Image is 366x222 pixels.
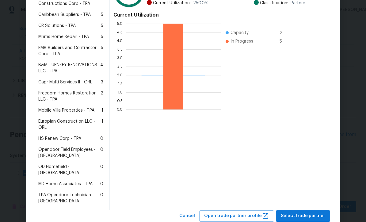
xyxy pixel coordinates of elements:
[117,22,123,25] text: 5.0
[101,34,103,40] span: 5
[101,23,103,29] span: 5
[38,164,100,176] span: OD Homefield - [GEOGRAPHIC_DATA]
[38,181,93,187] span: MD Home Associates - TPA
[231,30,249,36] span: Capacity
[100,164,103,176] span: 0
[100,136,103,142] span: 0
[118,82,123,86] text: 1.5
[100,62,103,74] span: 4
[38,192,100,204] span: TPA Opendoor Technician - [GEOGRAPHIC_DATA]
[101,118,103,131] span: 1
[100,147,103,159] span: 0
[38,136,81,142] span: HS Renew Corp - TPA
[38,12,91,18] span: Caribbean Suppliers - TPA
[38,62,100,74] span: B&M TURNKEY RENOVATIONS LLC - TPA
[38,34,89,40] span: Mnms Home Repair - TPA
[276,210,330,222] button: Select trade partner
[38,23,76,29] span: CR Solutions - TPA
[118,90,123,94] text: 1.0
[101,12,103,18] span: 5
[204,212,269,220] span: Open trade partner profile
[113,12,326,18] h4: Current Utilization
[100,192,103,204] span: 0
[199,210,274,222] button: Open trade partner profile
[280,30,289,36] span: 2
[231,38,253,44] span: In Progress
[101,107,103,113] span: 1
[100,181,103,187] span: 0
[38,147,100,159] span: Opendoor Field Employees - [GEOGRAPHIC_DATA]
[101,45,103,57] span: 5
[117,73,123,77] text: 2.0
[117,56,123,60] text: 3.0
[281,212,325,220] span: Select trade partner
[177,210,197,222] button: Cancel
[38,79,92,85] span: Capr Multi Services ll - ORL
[101,90,103,102] span: 2
[117,30,123,34] text: 4.5
[117,39,123,43] text: 4.0
[117,65,123,68] text: 2.5
[179,212,195,220] span: Cancel
[117,99,123,103] text: 0.5
[101,79,103,85] span: 3
[117,108,123,111] text: 0.0
[38,90,101,102] span: Freedom Homes Restoration LLC - TPA
[38,45,101,57] span: EMB Builders and Contractor Corp - TPA
[280,38,289,44] span: 5
[38,118,101,131] span: Europian Construction LLC - ORL
[38,107,94,113] span: Mobile Villa Properties - TPA
[117,48,123,51] text: 3.5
